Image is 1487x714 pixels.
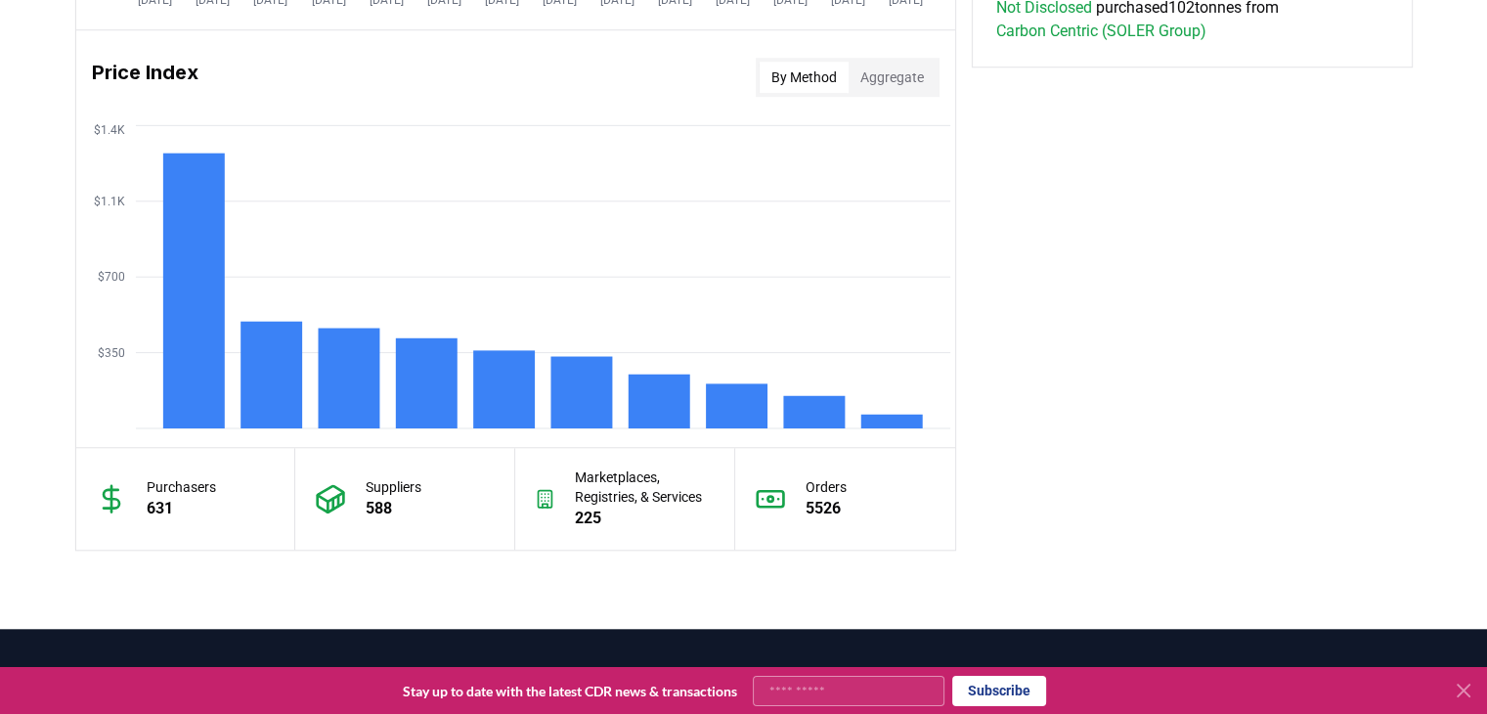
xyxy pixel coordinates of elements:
[760,62,849,93] button: By Method
[93,122,124,136] tspan: $1.4K
[849,62,936,93] button: Aggregate
[366,477,421,497] p: Suppliers
[147,497,216,520] p: 631
[575,507,715,530] p: 225
[806,497,847,520] p: 5526
[996,20,1206,43] a: Carbon Centric (SOLER Group)
[806,477,847,497] p: Orders
[97,346,124,360] tspan: $350
[449,664,744,688] a: Leaderboards
[575,468,715,507] p: Marketplaces, Registries, & Services
[93,195,124,208] tspan: $1.1K
[92,58,198,97] h3: Price Index
[97,270,124,284] tspan: $700
[75,664,371,692] p: [DOMAIN_NAME]
[366,497,421,520] p: 588
[147,477,216,497] p: Purchasers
